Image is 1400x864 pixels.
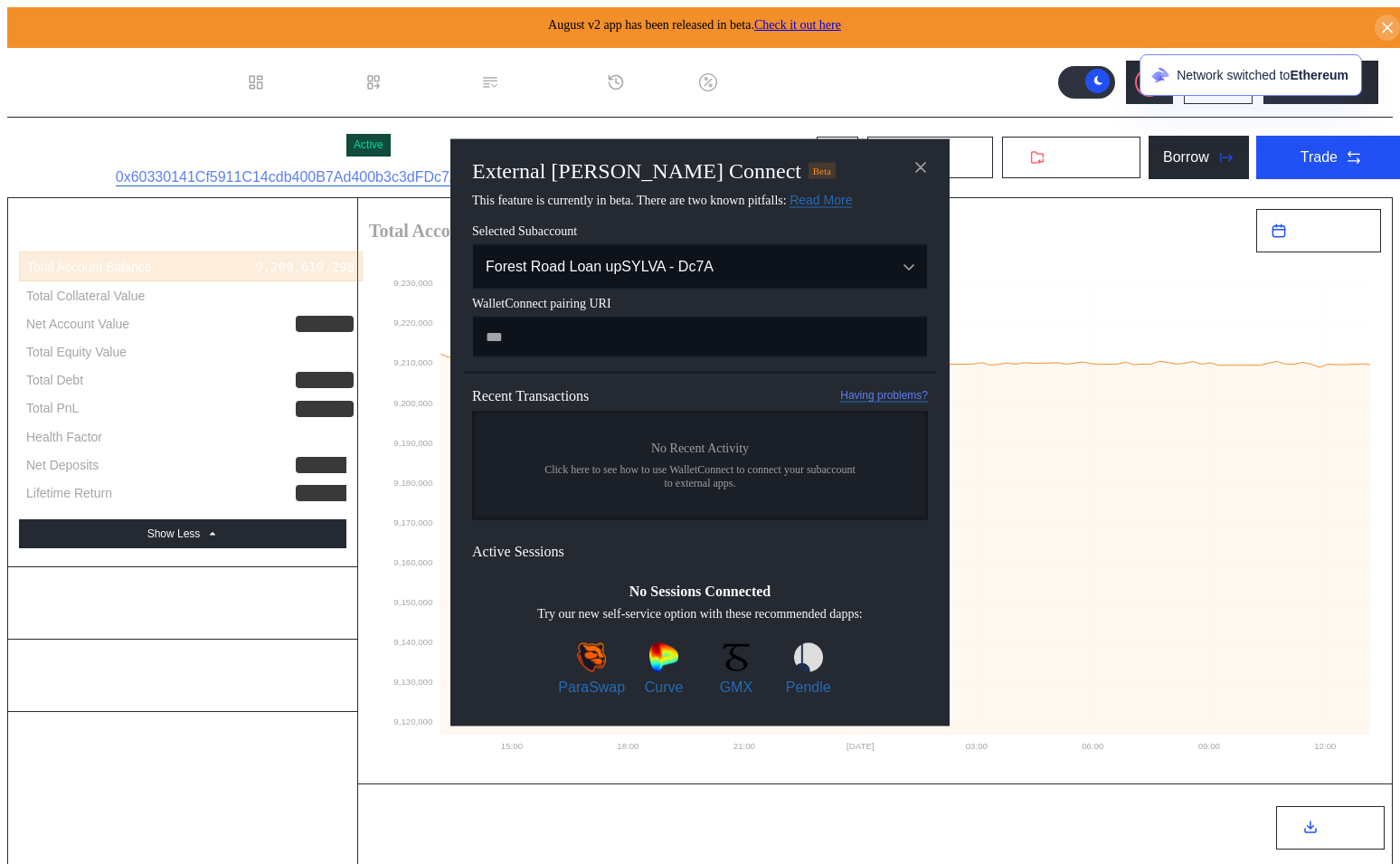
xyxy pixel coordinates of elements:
[645,679,684,695] span: Curve
[754,18,841,32] a: Check it out here
[1177,68,1350,82] div: Network switched to
[649,642,678,671] img: Curve
[393,557,433,567] text: 9,160,000
[354,138,383,151] div: Active
[26,316,129,332] div: Net Account Value
[724,74,833,90] div: Discount Factors
[577,642,606,671] img: ParaSwap
[1198,741,1221,751] text: 09:00
[486,258,867,274] div: Forest Road Loan upSYLVA - Dc7A
[544,462,856,489] span: Click here to see how to use WalletConnect to connect your subaccount to external apps.
[906,153,935,182] button: close modal
[790,192,852,207] a: Read More
[630,642,697,695] a: CurveCurve
[1163,149,1209,166] div: Borrow
[393,318,433,328] text: 9,220,000
[1290,68,1348,82] span: Ethereum
[393,278,433,288] text: 9,230,000
[1052,149,1112,166] span: Withdraw
[26,372,83,388] div: Total Debt
[22,128,339,162] div: Forest Road Loan upSYLVA
[847,741,875,751] text: [DATE]
[794,642,823,671] img: Pendle
[809,162,836,178] div: Beta
[651,441,749,455] span: No Recent Activity
[393,357,433,367] text: 9,210,000
[26,429,102,445] div: Health Factor
[19,585,346,621] div: Account Balance
[537,606,863,621] span: Try our new self-service option with these recommended dapps:
[393,517,433,527] text: 9,170,000
[1301,149,1338,166] div: Trade
[472,543,564,559] span: Active Sessions
[1082,741,1104,751] text: 06:00
[22,171,109,185] div: Subaccount ID:
[472,193,852,206] span: This feature is currently in beta. There are two known pitfalls:
[26,400,79,416] div: Total PnL
[722,642,751,671] img: GMX
[147,527,201,540] div: Show Less
[1324,821,1357,835] span: Export
[703,642,770,695] a: GMXGMX
[393,398,433,408] text: 9,200,000
[775,642,842,695] a: PendlePendle
[316,429,354,445] div: 1.461
[27,259,152,275] div: Total Account Balance
[393,677,433,687] text: 9,130,000
[26,457,99,473] div: Net Deposits
[472,243,928,289] button: Open menu
[393,438,433,448] text: 9,190,000
[472,158,801,183] h2: External [PERSON_NAME] Connect
[1314,741,1337,751] text: 12:00
[26,288,145,304] div: Total Collateral Value
[1293,224,1366,238] span: Last 24 Hours
[733,741,756,751] text: 21:00
[393,478,433,488] text: 9,180,000
[966,741,989,751] text: 03:00
[393,717,433,726] text: 9,120,000
[255,259,355,275] div: 9,209,619.298
[19,658,346,693] div: Aggregate Debt
[786,679,831,695] span: Pendle
[393,597,433,607] text: 9,150,000
[720,679,752,695] span: GMX
[393,637,433,647] text: 9,140,000
[373,818,422,839] div: Loans
[472,411,928,519] a: No Recent ActivityClick here to see how to use WalletConnect to connect your subaccount to extern...
[840,389,928,403] a: Having problems?
[548,18,841,32] span: August v2 app has been released in beta.
[1151,66,1169,84] img: svg%3e
[254,288,354,304] div: 8,761,346.361
[26,485,112,501] div: Lifetime Return
[506,74,585,90] div: Permissions
[19,216,346,252] div: Account Summary
[472,387,589,404] span: Recent Transactions
[26,344,127,360] div: Total Equity Value
[390,74,459,90] div: Loan Book
[501,741,524,751] text: 15:00
[116,169,459,186] a: 0x60330141Cf5911C14cdb400B7Ad400b3c3dFDc7A
[369,222,1242,240] h2: Total Account Balance
[617,741,639,751] text: 18:00
[558,679,625,695] span: ParaSwap
[272,74,343,90] div: Dashboard
[558,642,625,695] a: ParaSwapParaSwap
[472,223,928,238] span: Selected Subaccount
[472,296,928,310] span: WalletConnect pairing URI
[254,344,354,360] div: 2,762,570.824
[629,583,771,599] span: No Sessions Connected
[632,74,677,90] div: History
